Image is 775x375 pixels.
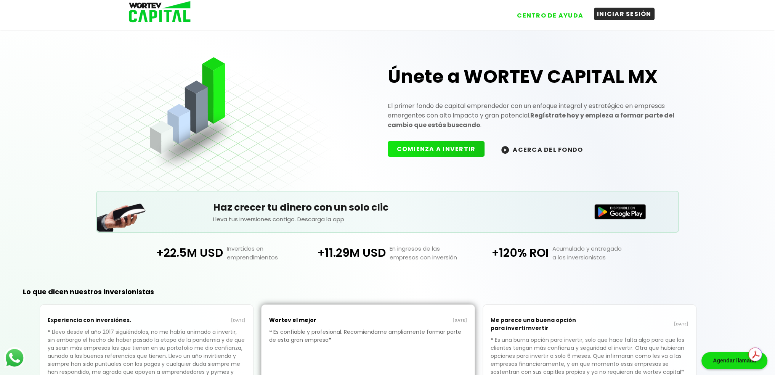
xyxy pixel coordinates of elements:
p: +22.5M USD [143,244,223,262]
span: ❝ [269,328,273,336]
button: INICIAR SESIÓN [594,8,655,20]
p: Me parece una buena opción para invertirnvertir [491,312,589,336]
h5: Haz crecer tu dinero con un solo clic [213,200,562,215]
p: En ingresos de las empresas con inversión [385,244,469,262]
button: ACERCA DEL FONDO [492,141,592,158]
span: ❝ [491,336,495,344]
p: Es confiable y profesional. Recomiendame ampliamente formar parte de esta gran empresa [269,328,467,356]
p: Lleva tus inversiones contigo. Descarga la app [213,215,562,224]
h1: Únete a WORTEV CAPITAL MX [388,64,698,89]
span: ❝ [48,328,52,336]
img: Disponible en Google Play [594,204,646,219]
p: Acumulado y entregado a los inversionistas [548,244,631,262]
button: ❯ [721,351,736,366]
p: El primer fondo de capital emprendedor con un enfoque integral y estratégico en empresas emergent... [388,101,698,130]
img: logos_whatsapp-icon.242b2217.svg [4,347,25,369]
strong: Regístrate hoy y empieza a formar parte del cambio que estás buscando [388,111,674,129]
p: Invertidos en emprendimientos [223,244,306,262]
p: [DATE] [147,317,245,323]
img: wortev-capital-acerca-del-fondo [501,146,509,154]
button: COMIENZA A INVERTIR [388,141,485,157]
p: +11.29M USD [306,244,385,262]
p: [DATE] [590,321,688,327]
a: INICIAR SESIÓN [586,3,655,22]
a: CENTRO DE AYUDA [506,3,586,22]
p: +120% ROI [469,244,548,262]
img: Teléfono [97,194,146,232]
div: Agendar llamada [701,352,767,369]
p: [DATE] [368,317,467,323]
button: CENTRO DE AYUDA [514,9,586,22]
span: ❞ [329,336,333,344]
a: COMIENZA A INVERTIR [388,145,493,153]
p: Wortev el mejor [269,312,368,328]
p: Experiencia con inversiónes. [48,312,146,328]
